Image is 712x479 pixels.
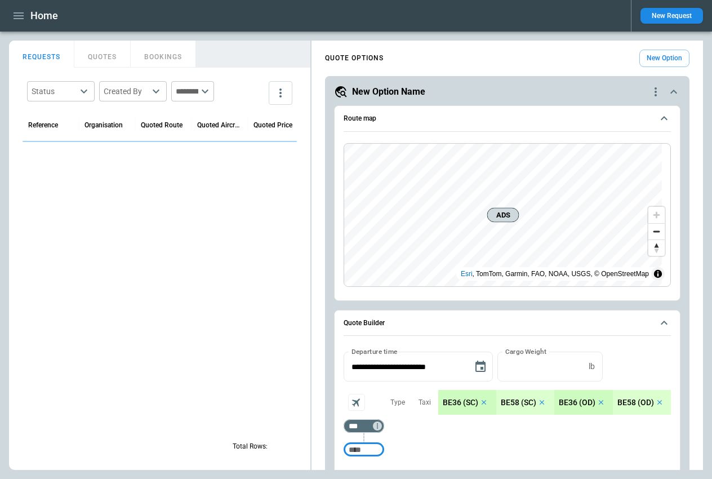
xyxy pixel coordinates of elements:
canvas: Map [344,144,662,286]
p: lb [589,362,595,371]
p: BE58 (OD) [617,398,654,407]
button: Zoom out [648,223,665,239]
p: Taxi [419,398,431,407]
button: more [269,81,292,105]
h1: Home [30,9,58,23]
div: Created By [104,86,149,97]
div: Quoted Price [253,121,292,129]
h6: Quote Builder [344,320,385,327]
a: Esri [461,270,473,278]
h5: New Option Name [352,86,425,98]
span: Aircraft selection [348,394,365,411]
div: Quoted Aircraft [197,121,242,129]
div: Quote Builder [344,352,671,462]
button: New Option Namequote-option-actions [334,85,680,99]
label: Departure time [351,347,398,356]
button: Quote Builder [344,311,671,336]
div: scrollable content [438,390,671,415]
button: Choose date, selected date is Oct 3, 2025 [469,356,492,378]
button: New Request [640,8,703,24]
summary: Toggle attribution [651,267,665,281]
h4: QUOTE OPTIONS [325,56,384,61]
button: Reset bearing to north [648,239,665,256]
div: Organisation [84,121,123,129]
div: quote-option-actions [649,85,662,99]
div: , TomTom, Garmin, FAO, NOAA, USGS, © OpenStreetMap [461,268,649,280]
p: BE58 (SC) [501,398,536,407]
p: BE36 (SC) [443,398,478,407]
button: Route map [344,106,671,132]
div: Reference [28,121,58,129]
div: Too short [344,419,384,433]
button: Zoom in [648,207,665,223]
span: ADS [492,209,514,220]
p: Type [390,398,405,407]
label: Cargo Weight [505,347,546,356]
p: Total Rows: [233,442,268,451]
button: QUOTES [74,41,131,68]
h6: Route map [344,115,376,122]
div: Status [32,86,77,97]
button: BOOKINGS [131,41,196,68]
button: REQUESTS [9,41,74,68]
div: Route map [344,143,671,287]
div: Quoted Route [141,121,183,129]
button: New Option [639,50,689,67]
div: Too short [344,443,384,456]
p: BE36 (OD) [559,398,595,407]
